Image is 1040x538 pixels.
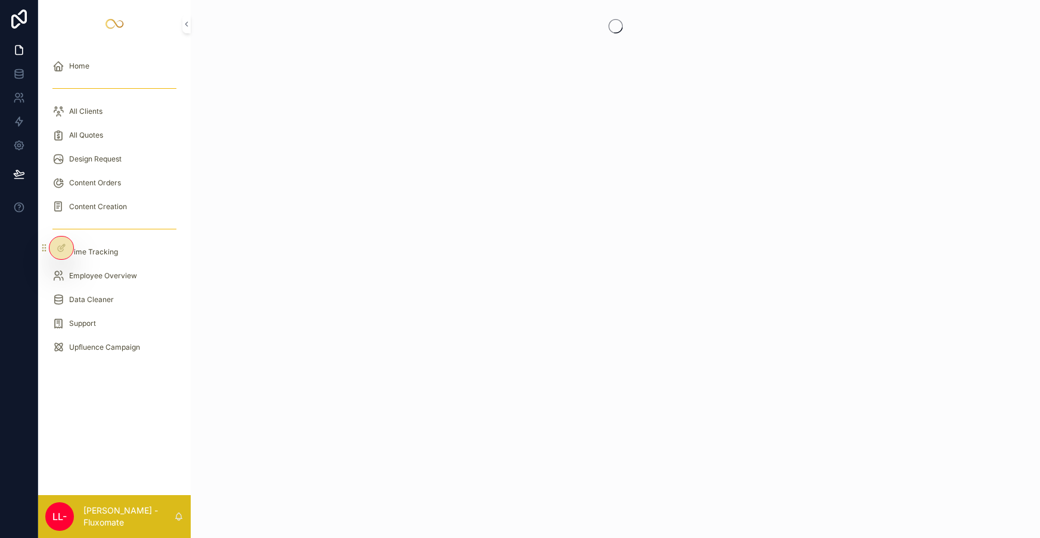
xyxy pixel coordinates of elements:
[45,148,184,170] a: Design Request
[69,319,96,328] span: Support
[105,14,124,33] img: App logo
[69,295,114,304] span: Data Cleaner
[69,61,89,71] span: Home
[69,130,103,140] span: All Quotes
[45,101,184,122] a: All Clients
[45,125,184,146] a: All Quotes
[69,202,127,212] span: Content Creation
[45,289,184,310] a: Data Cleaner
[83,505,174,528] p: [PERSON_NAME] - Fluxomate
[45,172,184,194] a: Content Orders
[45,241,184,263] a: Time Tracking
[69,154,122,164] span: Design Request
[69,247,118,257] span: Time Tracking
[45,265,184,287] a: Employee Overview
[45,313,184,334] a: Support
[45,196,184,217] a: Content Creation
[69,271,137,281] span: Employee Overview
[69,107,103,116] span: All Clients
[69,178,121,188] span: Content Orders
[38,48,191,372] div: scrollable content
[45,55,184,77] a: Home
[52,509,67,524] span: LL-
